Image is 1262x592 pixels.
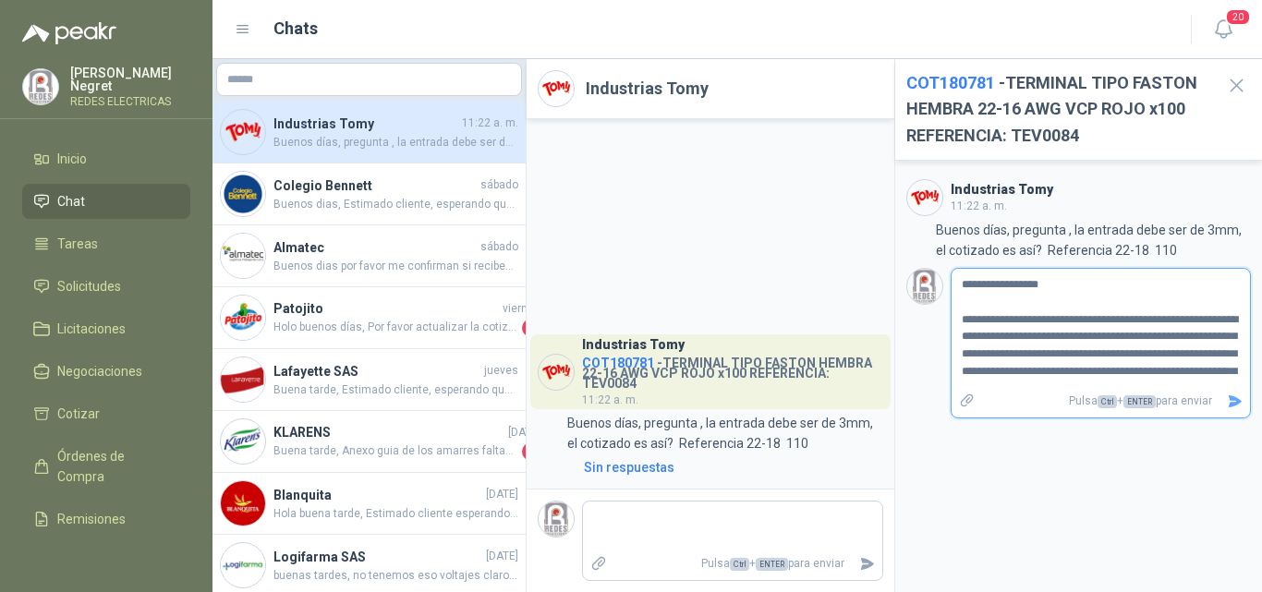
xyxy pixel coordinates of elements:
[221,357,265,402] img: Company Logo
[212,225,526,287] a: Company LogoAlmatecsábadoBuenos dias por favor me confirman si reciben material el día de hoy ten...
[1220,385,1250,417] button: Enviar
[582,393,638,406] span: 11:22 a. m.
[273,134,518,151] span: Buenos días, pregunta , la entrada debe ser de 3mm, el cotizado es así? Referencia 22-18 110
[273,16,318,42] h1: Chats
[22,141,190,176] a: Inicio
[23,69,58,104] img: Company Logo
[273,237,477,258] h4: Almatec
[22,354,190,389] a: Negociaciones
[906,70,1211,149] h2: - TERMINAL TIPO FASTON HEMBRA 22-16 AWG VCP ROJO x100 REFERENCIA: TEV0084
[22,226,190,261] a: Tareas
[57,509,126,529] span: Remisiones
[936,220,1251,260] p: Buenos días, pregunta , la entrada debe ser de 3mm, el cotizado es así? Referencia 22-18 110
[480,176,518,194] span: sábado
[539,355,574,390] img: Company Logo
[1098,395,1117,408] span: Ctrl
[1123,395,1156,408] span: ENTER
[212,287,526,349] a: Company LogoPatojitoviernesHolo buenos días, Por favor actualizar la cotización1
[57,276,121,296] span: Solicitudes
[57,191,85,211] span: Chat
[57,149,87,169] span: Inicio
[22,269,190,304] a: Solicitudes
[57,404,100,424] span: Cotizar
[462,115,518,132] span: 11:22 a. m.
[982,385,1220,417] p: Pulsa + para enviar
[70,66,190,92] p: [PERSON_NAME] Negret
[273,298,499,319] h4: Patojito
[486,548,518,565] span: [DATE]
[1225,8,1251,26] span: 20
[22,501,190,537] a: Remisiones
[907,180,942,215] img: Company Logo
[70,96,190,107] p: REDES ELECTRICAS
[539,71,574,106] img: Company Logo
[273,361,480,381] h4: Lafayette SAS
[273,485,482,505] h4: Blanquita
[484,362,518,380] span: jueves
[273,422,504,442] h4: KLARENS
[221,419,265,464] img: Company Logo
[212,473,526,535] a: Company LogoBlanquita[DATE]Hola buena tarde, Estimado cliente esperando que se encuentre bien, re...
[273,258,518,275] span: Buenos dias por favor me confirman si reciben material el día de hoy tengo al mensajero listo per...
[273,505,518,523] span: Hola buena tarde, Estimado cliente esperando que se encuentre bien, revisando la solicitud me ind...
[212,349,526,411] a: Company LogoLafayette SASjuevesBuena tarde, Estimado cliente, esperando que se encuentre bien, in...
[22,544,190,579] a: Configuración
[539,501,574,537] img: Company Logo
[480,238,518,256] span: sábado
[582,356,654,370] span: COT180781
[951,199,1007,212] span: 11:22 a. m.
[852,548,882,580] button: Enviar
[522,442,540,461] span: 1
[212,163,526,225] a: Company LogoColegio BennettsábadoBuenos dias, Estimado cliente, esperando que se encuentre bien, ...
[586,76,709,102] h2: Industrias Tomy
[273,319,518,337] span: Holo buenos días, Por favor actualizar la cotización
[273,114,458,134] h4: Industrias Tomy
[22,22,116,44] img: Logo peakr
[486,486,518,503] span: [DATE]
[584,457,674,477] div: Sin respuestas
[907,269,942,304] img: Company Logo
[273,196,518,213] span: Buenos dias, Estimado cliente, esperando que se encuentre bien, informo que los cables dúplex los...
[503,300,540,318] span: viernes
[583,548,614,580] label: Adjuntar archivos
[508,424,540,441] span: [DATE]
[273,442,518,461] span: Buena tarde, Anexo guia de los amarres faltantes, me indican que se esta entregando mañana.
[906,73,995,92] span: COT180781
[221,110,265,154] img: Company Logo
[582,340,685,350] h3: Industrias Tomy
[22,311,190,346] a: Licitaciones
[221,234,265,278] img: Company Logo
[212,411,526,473] a: Company LogoKLARENS[DATE]Buena tarde, Anexo guia de los amarres faltantes, me indican que se esta...
[221,172,265,216] img: Company Logo
[22,439,190,494] a: Órdenes de Compra
[582,351,883,390] h4: - TERMINAL TIPO FASTON HEMBRA 22-16 AWG VCP ROJO x100 REFERENCIA: TEV0084
[221,481,265,526] img: Company Logo
[951,185,1053,195] h3: Industrias Tomy
[273,175,477,196] h4: Colegio Bennett
[221,543,265,587] img: Company Logo
[952,385,983,417] label: Adjuntar archivos
[22,184,190,219] a: Chat
[730,558,749,571] span: Ctrl
[1207,13,1240,46] button: 20
[57,361,142,381] span: Negociaciones
[522,319,540,337] span: 1
[567,413,882,453] p: Buenos días, pregunta , la entrada debe ser de 3mm, el cotizado es así? Referencia 22-18 110
[22,396,190,431] a: Cotizar
[57,446,173,487] span: Órdenes de Compra
[57,234,98,254] span: Tareas
[756,558,788,571] span: ENTER
[614,548,852,580] p: Pulsa + para enviar
[212,102,526,163] a: Company LogoIndustrias Tomy11:22 a. m.Buenos días, pregunta , la entrada debe ser de 3mm, el coti...
[580,457,883,477] a: Sin respuestas
[273,381,518,399] span: Buena tarde, Estimado cliente, esperando que se encuentre bien, informo que las cajas ya fueron e...
[273,567,518,585] span: buenas tardes, no tenemos eso voltajes claros aun, aceite
[57,319,126,339] span: Licitaciones
[273,547,482,567] h4: Logifarma SAS
[221,296,265,340] img: Company Logo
